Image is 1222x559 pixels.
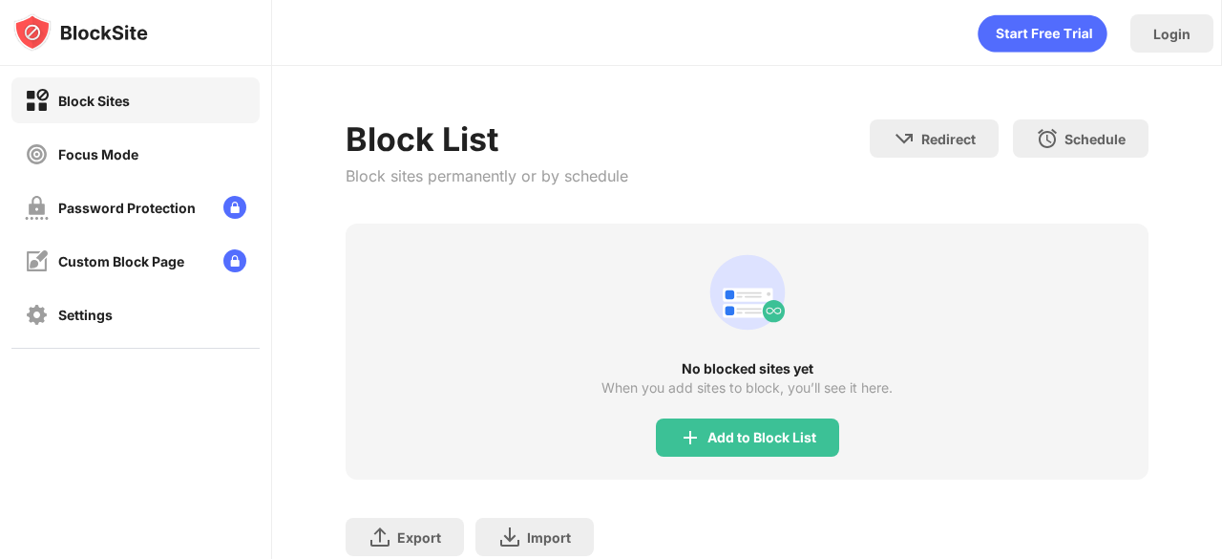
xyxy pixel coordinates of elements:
[707,430,816,445] div: Add to Block List
[25,196,49,220] img: password-protection-off.svg
[397,529,441,546] div: Export
[601,380,893,396] div: When you add sites to block, you’ll see it here.
[58,146,138,162] div: Focus Mode
[25,249,49,273] img: customize-block-page-off.svg
[13,13,148,52] img: logo-blocksite.svg
[58,253,184,269] div: Custom Block Page
[25,142,49,166] img: focus-off.svg
[25,89,49,113] img: block-on.svg
[1064,131,1126,147] div: Schedule
[223,249,246,272] img: lock-menu.svg
[58,307,113,323] div: Settings
[25,303,49,327] img: settings-off.svg
[346,119,628,159] div: Block List
[527,529,571,546] div: Import
[702,247,793,338] div: animation
[978,14,1107,53] div: animation
[921,131,976,147] div: Redirect
[346,361,1148,376] div: No blocked sites yet
[223,196,246,219] img: lock-menu.svg
[58,93,130,109] div: Block Sites
[58,200,196,216] div: Password Protection
[1153,26,1190,42] div: Login
[346,166,628,185] div: Block sites permanently or by schedule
